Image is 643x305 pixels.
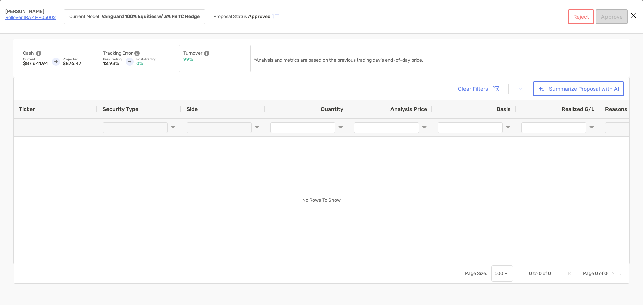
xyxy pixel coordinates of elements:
[548,271,551,276] span: 0
[628,11,638,21] button: Close modal
[529,271,532,276] span: 0
[254,58,423,63] p: *Analysis and metrics are based on the previous trading day's end-of-day price.
[183,49,202,57] p: Turnover
[63,57,86,61] p: Projected
[354,122,419,133] input: Analysis Price Filter Input
[23,61,48,66] p: $87,641.94
[103,61,122,66] p: 12.93%
[533,81,624,96] button: Summarize Proposal with AI
[183,57,193,62] p: 99%
[254,125,260,130] button: Open Filter Menu
[505,125,511,130] button: Open Filter Menu
[187,106,198,112] span: Side
[102,14,200,19] strong: Vanguard 100% Equities w/ 3% FBTC Hedge
[103,57,122,61] p: Pre-Trading
[491,265,513,282] div: Page Size
[23,57,48,61] p: Current
[533,271,538,276] span: to
[568,9,594,24] button: Reject
[136,57,166,61] p: Post-Trading
[610,271,616,276] div: Next Page
[567,271,572,276] div: First Page
[438,122,503,133] input: Basis Filter Input
[213,14,247,19] p: Proposal Status
[599,271,603,276] span: of
[497,106,511,112] span: Basis
[5,9,56,14] p: [PERSON_NAME]
[170,125,176,130] button: Open Filter Menu
[589,125,594,130] button: Open Filter Menu
[494,271,503,276] div: 100
[103,106,138,112] span: Security Type
[63,61,86,66] p: $876.47
[248,14,271,19] p: Approved
[103,49,133,57] p: Tracking Error
[605,106,635,112] div: Reasons
[618,271,624,276] div: Last Page
[390,106,427,112] span: Analysis Price
[338,125,343,130] button: Open Filter Menu
[595,271,598,276] span: 0
[583,271,594,276] span: Page
[543,271,547,276] span: of
[136,61,166,66] p: 0%
[453,81,504,96] button: Clear Filters
[5,15,56,20] a: Rollover IRA 4PP05002
[604,271,608,276] span: 0
[562,106,594,112] span: Realized G/L
[465,271,487,276] div: Page Size:
[272,13,280,21] img: icon status
[539,271,542,276] span: 0
[19,106,35,112] span: Ticker
[422,125,427,130] button: Open Filter Menu
[69,14,99,19] p: Current Model
[23,49,34,57] p: Cash
[270,122,335,133] input: Quantity Filter Input
[521,122,586,133] input: Realized G/L Filter Input
[575,271,580,276] div: Previous Page
[321,106,343,112] span: Quantity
